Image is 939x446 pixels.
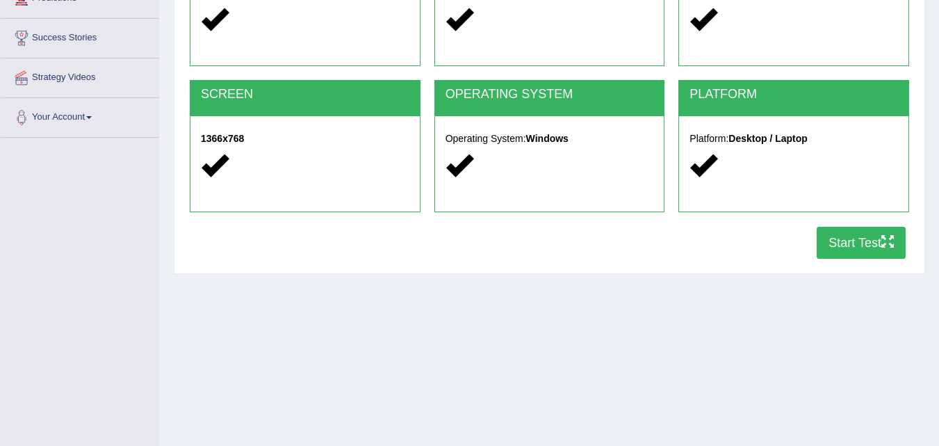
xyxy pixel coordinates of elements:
a: Success Stories [1,19,159,54]
h5: Platform: [689,134,898,144]
a: Your Account [1,98,159,133]
strong: Desktop / Laptop [728,133,808,144]
strong: Windows [526,133,569,144]
h2: OPERATING SYSTEM [446,88,654,102]
button: Start Test [817,227,906,259]
h2: PLATFORM [689,88,898,102]
h5: Operating System: [446,134,654,144]
strong: 1366x768 [201,133,244,144]
h2: SCREEN [201,88,409,102]
a: Strategy Videos [1,58,159,93]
